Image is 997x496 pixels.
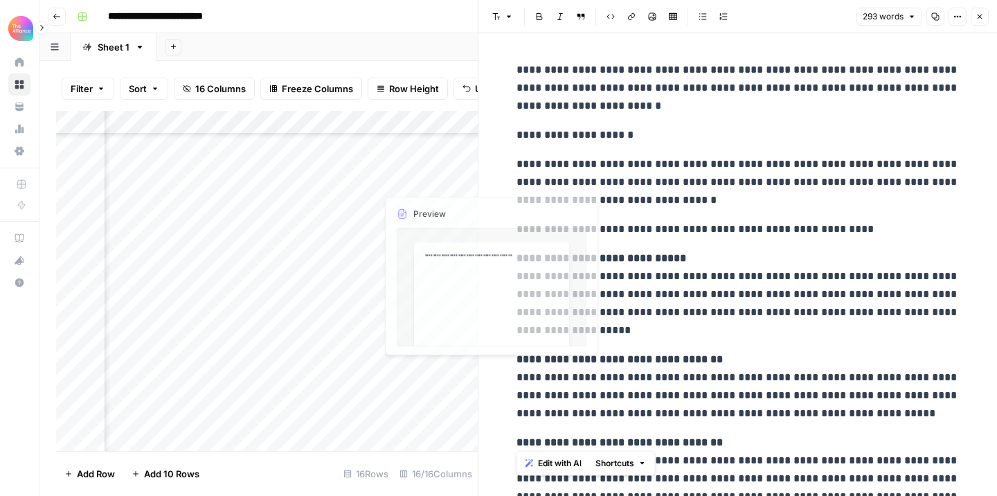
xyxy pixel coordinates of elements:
a: Usage [8,118,30,140]
button: Undo [453,78,508,100]
span: Filter [71,82,93,96]
a: Settings [8,140,30,162]
span: Shortcuts [595,457,634,470]
img: Alliance Logo [8,16,33,41]
button: Sort [120,78,168,100]
div: What's new? [9,250,30,271]
a: Your Data [8,96,30,118]
a: Sheet 1 [71,33,156,61]
button: Filter [62,78,114,100]
button: Edit with AI [520,454,587,472]
span: Row Height [389,82,439,96]
button: Freeze Columns [260,78,362,100]
a: AirOps Academy [8,227,30,249]
span: Add 10 Rows [144,467,199,481]
button: Help + Support [8,272,30,294]
span: Freeze Columns [282,82,353,96]
div: Sheet 1 [98,40,129,54]
button: What's new? [8,249,30,272]
span: Add Row [77,467,115,481]
span: 16 Columns [195,82,246,96]
a: Browse [8,73,30,96]
div: 16/16 Columns [394,463,478,485]
button: Add Row [56,463,123,485]
div: 16 Rows [338,463,394,485]
span: Sort [129,82,147,96]
button: Add 10 Rows [123,463,208,485]
button: Shortcuts [590,454,652,472]
button: Row Height [368,78,448,100]
button: 293 words [856,8,922,26]
a: Home [8,51,30,73]
button: 16 Columns [174,78,255,100]
span: 293 words [863,10,904,23]
span: Edit with AI [538,457,582,470]
button: Workspace: Alliance [8,11,30,46]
